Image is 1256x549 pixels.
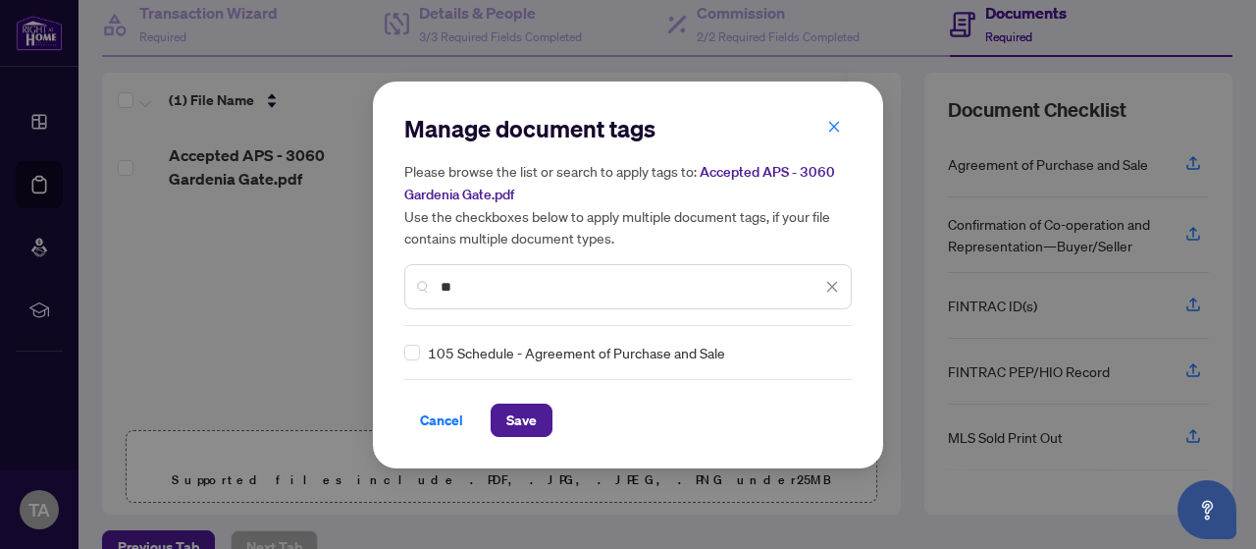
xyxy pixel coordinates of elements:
[404,160,852,248] h5: Please browse the list or search to apply tags to: Use the checkboxes below to apply multiple doc...
[404,113,852,144] h2: Manage document tags
[420,405,463,436] span: Cancel
[506,405,537,436] span: Save
[825,280,839,294] span: close
[404,404,479,437] button: Cancel
[1177,480,1236,539] button: Open asap
[404,163,835,203] span: Accepted APS - 3060 Gardenia Gate.pdf
[827,120,841,134] span: close
[428,342,725,363] span: 105 Schedule - Agreement of Purchase and Sale
[491,404,552,437] button: Save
